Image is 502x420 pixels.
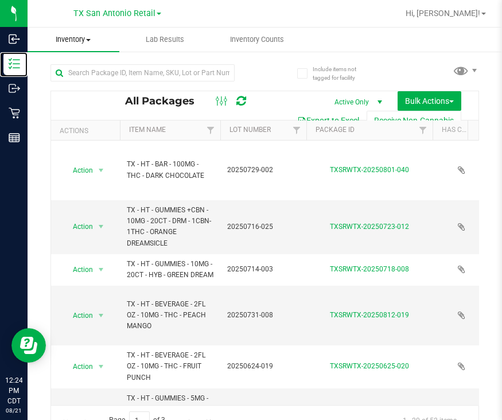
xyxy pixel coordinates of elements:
inline-svg: Inventory [9,58,20,69]
span: Bulk Actions [405,96,454,106]
a: Lot Number [229,126,271,134]
inline-svg: Retail [9,107,20,119]
div: Actions [60,127,115,135]
span: Action [63,262,94,278]
button: Receive Non-Cannabis [367,111,461,130]
span: 20250731-008 [227,310,299,321]
span: select [94,402,108,418]
span: 20250812-004 [227,404,299,415]
a: Inventory Counts [211,28,303,52]
span: 20250729-002 [227,165,299,176]
span: Action [63,308,94,324]
span: 20250624-019 [227,361,299,372]
a: Item Name [129,126,166,134]
span: Action [63,219,94,235]
p: 08/21 [5,406,22,415]
a: TXSRWTX-20250718-008 [330,265,409,273]
a: Filter [414,120,433,140]
span: Action [63,359,94,375]
span: TX - HT - GUMMIES - 10MG - 20CT - HYB - GREEN DREAM [127,259,213,281]
span: TX - HT - BAR - 100MG - THC - DARK CHOCOLATE [127,159,213,181]
th: Has COA [433,120,490,141]
span: TX San Antonio Retail [73,9,155,18]
span: select [94,219,108,235]
a: Inventory [28,28,119,52]
inline-svg: Outbound [9,83,20,94]
button: Bulk Actions [398,91,461,111]
a: TXSRWTX-20250801-040 [330,166,409,174]
span: select [94,262,108,278]
a: Filter [201,120,220,140]
button: Export to Excel [290,111,367,130]
span: select [94,162,108,178]
span: Lab Results [130,34,200,45]
input: Search Package ID, Item Name, SKU, Lot or Part Number... [50,64,235,81]
span: select [94,308,108,324]
p: 12:24 PM CDT [5,375,22,406]
span: TX - HT - GUMMIES +CBN - 10MG - 20CT - DRM - 1CBN-1THC - ORANGE DREAMSICLE [127,205,213,249]
a: TXSRWTX-20250723-012 [330,223,409,231]
a: Lab Results [119,28,211,52]
span: Inventory Counts [215,34,299,45]
span: TX - HT - BEVERAGE - 2FL OZ - 10MG - THC - PEACH MANGO [127,299,213,332]
span: select [94,359,108,375]
span: Action [63,162,94,178]
span: Action [63,402,94,418]
span: Include items not tagged for facility [313,65,370,82]
iframe: Resource center [11,328,46,363]
inline-svg: Reports [9,132,20,143]
a: TXSRWTX-20250812-019 [330,311,409,319]
inline-svg: Inbound [9,33,20,45]
span: 20250716-025 [227,221,299,232]
a: TXSRWTX-20250625-020 [330,362,409,370]
span: 20250714-003 [227,264,299,275]
span: TX - HT - BEVERAGE - 2FL OZ - 10MG - THC - FRUIT PUNCH [127,350,213,383]
a: Filter [287,120,306,140]
a: Package ID [316,126,355,134]
span: All Packages [125,95,206,107]
span: Inventory [28,34,119,45]
span: Hi, [PERSON_NAME]! [406,9,480,18]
